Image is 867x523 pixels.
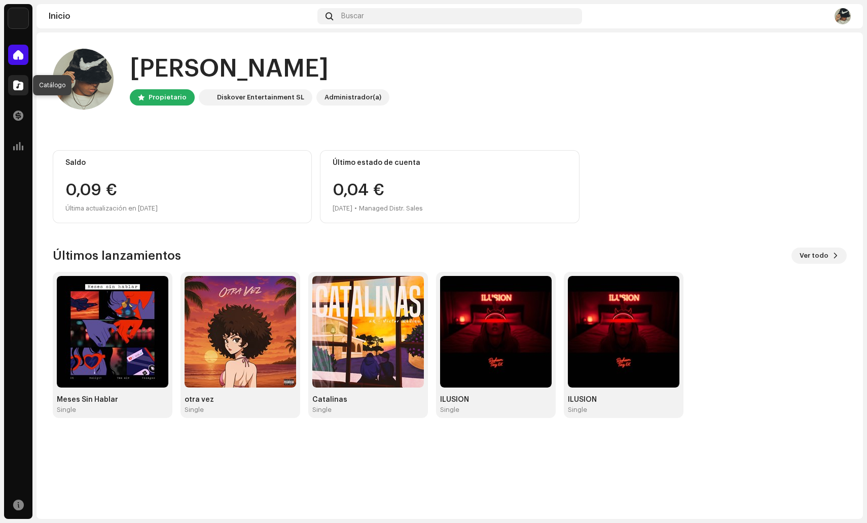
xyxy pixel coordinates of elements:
div: • [354,202,357,215]
re-o-card-value: Último estado de cuenta [320,150,579,223]
img: 05eec2e8-eb40-47bd-938b-0c16a1c7e1c3 [185,276,296,388]
re-o-card-value: Saldo [53,150,312,223]
div: Single [57,406,76,414]
div: [PERSON_NAME] [130,53,389,85]
div: [DATE] [333,202,352,215]
div: Saldo [65,159,299,167]
div: otra vez [185,396,296,404]
div: Single [312,406,332,414]
h3: Últimos lanzamientos [53,248,181,264]
img: bb994a40-2b57-4d79-9477-1a7e332a2194 [835,8,851,24]
div: Última actualización en [DATE] [65,202,299,215]
div: ILUSION [568,396,679,404]
div: Último estado de cuenta [333,159,566,167]
div: Managed Distr. Sales [359,202,423,215]
span: Buscar [341,12,364,20]
div: Meses Sin Hablar [57,396,168,404]
div: Diskover Entertainment SL [217,91,304,103]
img: 4c633be2-1fbd-42f5-a0d4-f2a9d3fafe3b [568,276,679,388]
div: ILUSION [440,396,552,404]
img: 8b877482-f1e1-4977-ad6a-3e3fc032641b [440,276,552,388]
div: Single [440,406,459,414]
img: 4816ce3f-5f9e-4570-9929-3c48e50443b7 [312,276,424,388]
img: 297a105e-aa6c-4183-9ff4-27133c00f2e2 [8,8,28,28]
button: Ver todo [791,248,847,264]
div: Inicio [49,12,313,20]
div: Administrador(a) [324,91,381,103]
div: Catalinas [312,396,424,404]
img: 297a105e-aa6c-4183-9ff4-27133c00f2e2 [201,91,213,103]
span: Ver todo [800,246,828,266]
img: 58aaed8b-99ce-4473-808b-4abaf6cd2eaa [57,276,168,388]
div: Single [185,406,204,414]
div: Single [568,406,587,414]
img: bb994a40-2b57-4d79-9477-1a7e332a2194 [53,49,114,110]
div: Propietario [149,91,187,103]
